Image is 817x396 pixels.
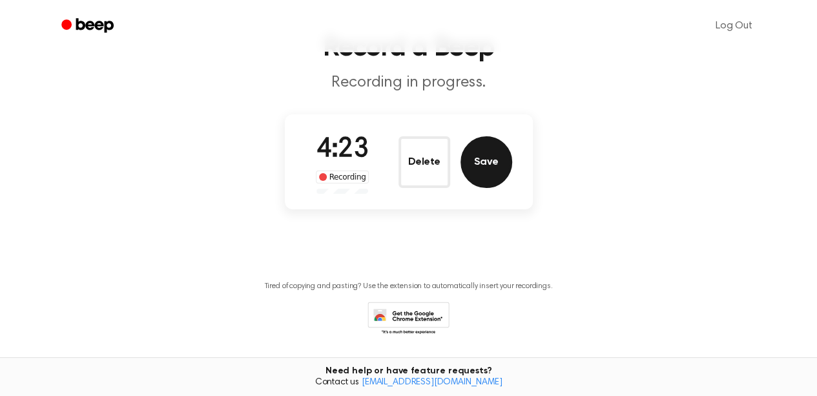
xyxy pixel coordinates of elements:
div: Recording [316,171,369,183]
a: Log Out [703,10,765,41]
button: Delete Audio Record [398,136,450,188]
span: 4:23 [316,136,368,163]
a: [EMAIL_ADDRESS][DOMAIN_NAME] [362,378,502,387]
span: Contact us [8,377,809,389]
a: Beep [52,14,125,39]
p: Recording in progress. [161,72,657,94]
p: Tired of copying and pasting? Use the extension to automatically insert your recordings. [265,282,553,291]
button: Save Audio Record [460,136,512,188]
